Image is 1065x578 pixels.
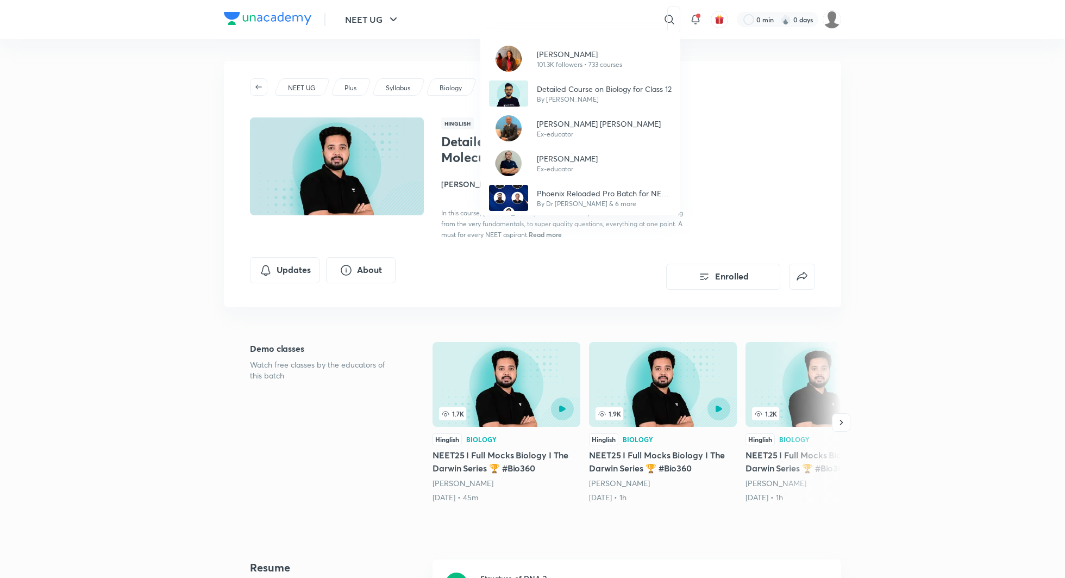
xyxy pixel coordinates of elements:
[537,129,661,139] p: Ex-educator
[496,150,522,176] img: Avatar
[489,80,528,107] img: Avatar
[537,83,672,95] p: Detailed Course on Biology for Class 12
[537,95,672,104] p: By [PERSON_NAME]
[537,60,622,70] p: 101.3K followers • 733 courses
[496,46,522,72] img: Avatar
[537,48,622,60] p: [PERSON_NAME]
[480,146,680,181] a: Avatar[PERSON_NAME]Ex-educator
[537,188,672,199] p: Phoenix Reloaded Pro Batch for NEET UG 2026 by Team Titans
[480,41,680,76] a: Avatar[PERSON_NAME]101.3K followers • 733 courses
[537,199,672,209] p: By Dr [PERSON_NAME] & 6 more
[480,181,680,215] a: AvatarPhoenix Reloaded Pro Batch for NEET UG 2026 by Team TitansBy Dr [PERSON_NAME] & 6 more
[537,164,598,174] p: Ex-educator
[480,76,680,111] a: AvatarDetailed Course on Biology for Class 12By [PERSON_NAME]
[489,185,528,211] img: Avatar
[537,153,598,164] p: [PERSON_NAME]
[537,118,661,129] p: [PERSON_NAME] [PERSON_NAME]
[480,111,680,146] a: Avatar[PERSON_NAME] [PERSON_NAME]Ex-educator
[496,115,522,141] img: Avatar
